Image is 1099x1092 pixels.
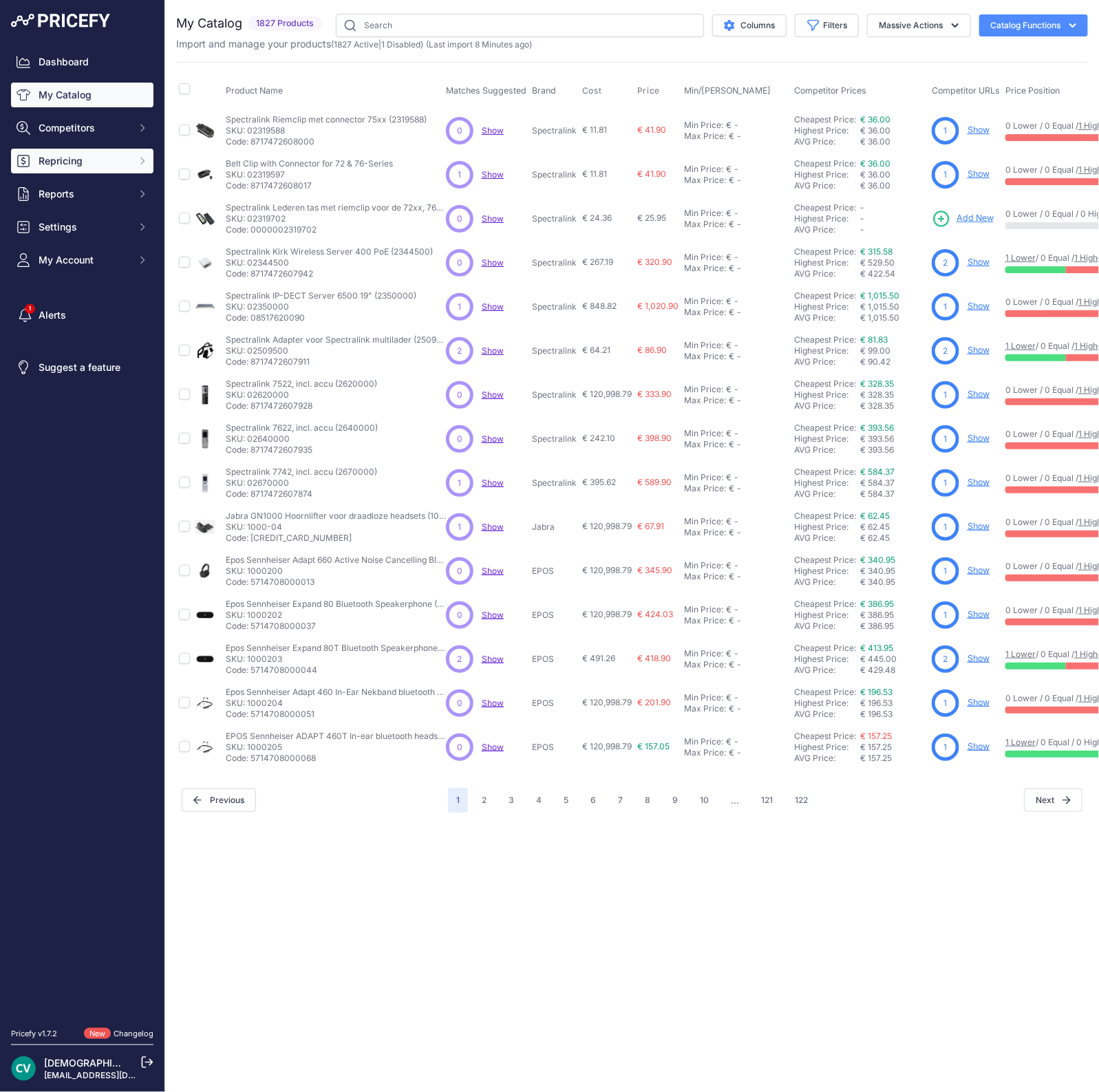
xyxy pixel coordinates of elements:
a: Show [968,125,990,135]
a: Show [482,478,504,488]
a: Cheapest Price: [794,511,856,521]
div: - [734,307,741,318]
span: - [860,202,864,213]
div: - [732,296,738,307]
a: Cheapest Price: [794,202,856,213]
div: € [726,252,732,263]
span: € 848.82 [582,301,617,311]
span: 2 [943,345,948,357]
p: SKU: 02344500 [226,257,433,268]
p: Spectralink Lederen tas met riemclip voor de 72xx, 76xx en 77xx handsets. (2319702) [226,202,446,213]
p: Spectralink [532,169,577,180]
a: Show [482,389,504,400]
span: Price [637,85,660,96]
a: Alerts [11,303,153,328]
div: € [726,208,732,219]
span: € 328.35 [860,389,894,400]
a: € 196.53 [860,687,893,697]
div: € [729,263,734,274]
span: Competitors [39,121,129,135]
button: Go to page 7 [610,788,631,813]
button: Repricing [11,149,153,173]
div: € 422.54 [860,268,926,279]
span: € 41.90 [637,125,666,135]
nav: Sidebar [11,50,153,1011]
div: AVG Price: [794,312,860,323]
p: Code: 8717472608000 [226,136,427,147]
a: € 36.00 [860,158,890,169]
a: € 36.00 [860,114,890,125]
a: Show [482,433,504,444]
a: Show [482,654,504,664]
p: SKU: 02620000 [226,389,377,400]
div: Highest Price: [794,301,860,312]
div: € [729,219,734,230]
a: 1 Lower [1005,649,1036,659]
a: Show [482,610,504,620]
p: Spectralink Riemclip met connector 75xx (2319588) [226,114,427,125]
div: € [726,296,732,307]
p: Spectralink IP-DECT Server 6500 19" (2350000) [226,290,416,301]
div: Highest Price: [794,169,860,180]
a: Show [968,521,990,531]
div: - [734,263,741,274]
div: AVG Price: [794,136,860,147]
span: ( | ) [331,39,423,50]
span: € 267.19 [582,257,613,267]
a: 1 Lower [1005,341,1036,351]
span: Product Name [226,85,283,96]
button: Go to page 2 [473,788,495,813]
span: € 242.10 [582,433,615,443]
span: 1 [458,169,462,181]
a: Cheapest Price: [794,555,856,565]
span: 1 [944,169,948,181]
a: Show [482,125,504,136]
span: € 1,015.50 [860,301,899,312]
a: € 340.95 [860,555,895,565]
div: € 36.00 [860,180,926,191]
p: Import and manage your products [176,37,532,51]
a: Cheapest Price: [794,334,856,345]
p: Spectralink [532,345,577,356]
div: Max Price: [684,307,726,318]
div: Min Price: [684,384,723,395]
div: - [732,208,738,219]
a: Show [968,345,990,355]
a: Add New [932,209,994,228]
span: Show [482,566,504,576]
button: Go to page 5 [555,788,577,813]
button: Catalog Functions [979,14,1088,36]
a: Show [482,169,504,180]
span: € 320.90 [637,257,672,267]
p: Spectralink [532,125,577,136]
p: Spectralink [532,213,577,224]
p: Belt Clip with Connector for 72 & 76-Series [226,158,393,169]
span: 0 [457,257,462,269]
a: Show [968,389,990,399]
span: € 398.90 [637,433,672,443]
div: AVG Price: [794,224,860,235]
span: My Account [39,253,129,267]
span: 1 [944,301,948,313]
a: Show [968,741,990,751]
span: - [860,224,864,235]
button: Go to page 122 [787,788,816,813]
span: € 11.81 [582,169,607,179]
div: Min Price: [684,340,723,351]
h2: My Catalog [176,14,242,33]
a: Cheapest Price: [794,378,856,389]
span: Min/[PERSON_NAME] [684,85,771,96]
p: SKU: 02509500 [226,345,446,356]
a: Cheapest Price: [794,422,856,433]
a: Suggest a feature [11,355,153,380]
span: Competitor Prices [794,85,866,96]
a: Show [482,213,504,224]
a: My Catalog [11,83,153,107]
a: € 386.95 [860,599,894,609]
div: € [729,439,734,450]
